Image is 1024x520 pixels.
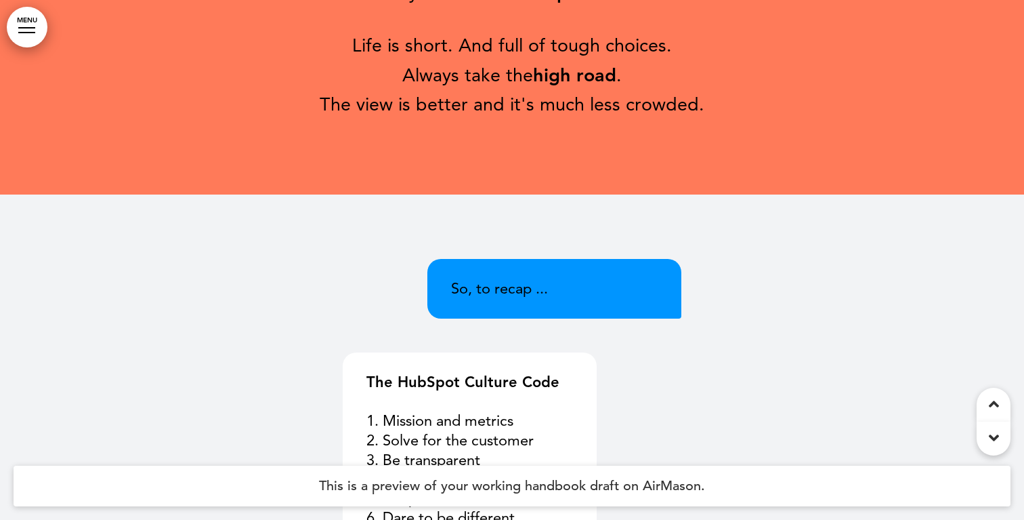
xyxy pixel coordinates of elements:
[533,64,616,86] strong: high road
[451,279,658,299] p: So, to recap ...
[366,373,559,391] strong: The HubSpot Culture Code
[14,466,1010,506] h4: This is a preview of your working handbook draft on AirMason.
[7,7,47,47] a: MENU
[366,412,573,489] p: 1. Mission and metrics 2. Solve for the customer 3. Be transparent 4. Take ownership
[173,31,851,120] p: Life is short. And full of tough choices. Always take the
